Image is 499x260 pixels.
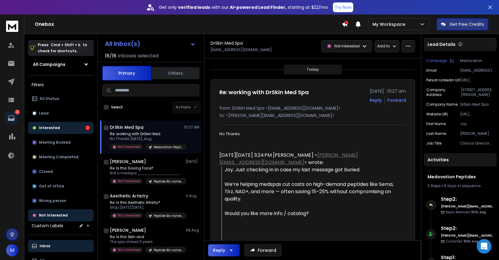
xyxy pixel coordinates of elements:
p: [DATE] [186,159,199,164]
p: My Workspace [372,21,408,27]
div: Joy. Just checking in in case my last message got buried. [225,166,397,173]
p: Meeting Completed [39,155,79,159]
p: DrSkin Med Spa [460,102,494,107]
button: Forward [245,244,281,256]
p: Peptide Biz name only Redo [154,214,183,218]
h1: Aesthetic Artistry [110,193,148,199]
div: Activities [424,153,497,166]
button: Reply [208,244,240,256]
button: Not Interested [28,209,94,221]
p: Person Linkedin Url [426,78,460,83]
p: Joy [460,121,494,126]
h6: Step 2 : [441,196,494,203]
div: No Thanks [219,131,397,137]
span: 15th, Aug [471,210,486,214]
p: Today [307,67,319,72]
div: 2 [85,125,90,130]
button: Lead [28,107,94,119]
button: Try Now [333,2,353,12]
button: Meeting Booked [28,136,94,149]
div: Forward [387,97,406,103]
div: [DATE][DATE] 3:24 PM [PERSON_NAME] < > wrote: [219,152,397,166]
button: Get Free Credits [437,18,488,30]
p: Not Interested [118,213,140,218]
p: Meeting Booked [39,140,71,145]
p: Closed [39,169,53,174]
p: Interested [39,125,60,130]
div: Reply [213,247,225,253]
div: Open Intercom Messenger [477,239,491,254]
p: 01:27 AM [184,125,199,130]
h1: [PERSON_NAME] [110,227,146,233]
p: Not Interested [118,248,140,252]
h6: Step 2 : [441,225,494,232]
h1: Re: working with DrSkin Med Spa [219,88,309,97]
button: Inbox [28,240,94,252]
p: Contacted [446,239,478,244]
p: Re: Is this Skin and [110,234,183,239]
p: Not Interested [334,44,360,49]
h1: [PERSON_NAME] [110,159,146,165]
p: from: DrSkin Med Spa <[EMAIL_ADDRESS][DOMAIN_NAME]> [219,105,406,111]
strong: AI-powered Lead Finder, [230,4,287,10]
button: Meeting Completed [28,151,94,163]
p: No Thanks [DATE], Aug [110,136,183,141]
div: Would you like more info / catalog? [225,210,397,217]
h3: Inboxes selected [118,52,159,60]
button: M [6,244,18,256]
p: Company Address [426,87,461,97]
span: 9 days in sequence [444,183,480,188]
p: Company Name [426,102,458,107]
a: 2 [5,112,17,124]
button: Others [151,67,200,80]
p: Stop [DATE][DATE], [110,205,183,210]
img: logo [6,21,18,32]
p: Lead Details [427,41,455,47]
p: Not Interested [39,213,68,218]
p: Wrong person [39,198,66,203]
h6: [PERSON_NAME][EMAIL_ADDRESS][DOMAIN_NAME] [441,233,494,238]
p: [URL][DOMAIN_NAME] [460,78,494,83]
h1: Onebox [35,21,342,28]
p: First Name [426,121,446,126]
button: Campaign [426,58,454,63]
p: Get Free Credits [449,21,484,27]
p: Out of office [39,184,64,189]
span: 15th, Aug [463,239,478,244]
h3: Custom Labels [32,223,63,229]
p: 08 Aug [186,228,199,233]
p: All Status [40,96,59,101]
span: Cmd + Shift + k [50,41,81,48]
p: Lead [39,111,49,116]
button: Wrong person [28,195,94,207]
p: Not Interested [118,179,140,183]
p: Press to check for shortcuts. [38,42,87,54]
button: Closed [28,166,94,178]
h6: [PERSON_NAME][EMAIL_ADDRESS][DOMAIN_NAME] [441,204,494,209]
button: Primary [102,66,151,80]
h1: DrSkin Med Spa [110,124,144,130]
h1: All Campaigns [33,61,65,67]
h1: DrSkin Med Spa [211,40,243,46]
p: Clinical Director & Co-Founder [460,141,494,146]
p: Campaign [426,58,447,63]
p: Job Title [426,141,441,146]
p: Peptide Biz name only Redo [154,179,183,184]
button: Reply [370,97,382,103]
p: The spa closed 3 years [110,239,183,244]
p: Email [426,68,437,73]
button: All Inbox(s) [100,38,201,50]
p: [URL][DOMAIN_NAME] [460,112,494,117]
p: Re: Is this Saving Face? [110,166,183,171]
p: Medovation Peptides [154,145,183,149]
p: Medovation Peptides [460,58,494,63]
p: [EMAIL_ADDRESS][DOMAIN_NAME] [460,68,494,73]
p: Website URL [426,112,448,117]
p: Peptide Biz name only Redo [154,248,183,252]
strong: verified leads [178,4,210,10]
p: Add to [377,44,390,49]
p: Not Interested [118,145,140,149]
